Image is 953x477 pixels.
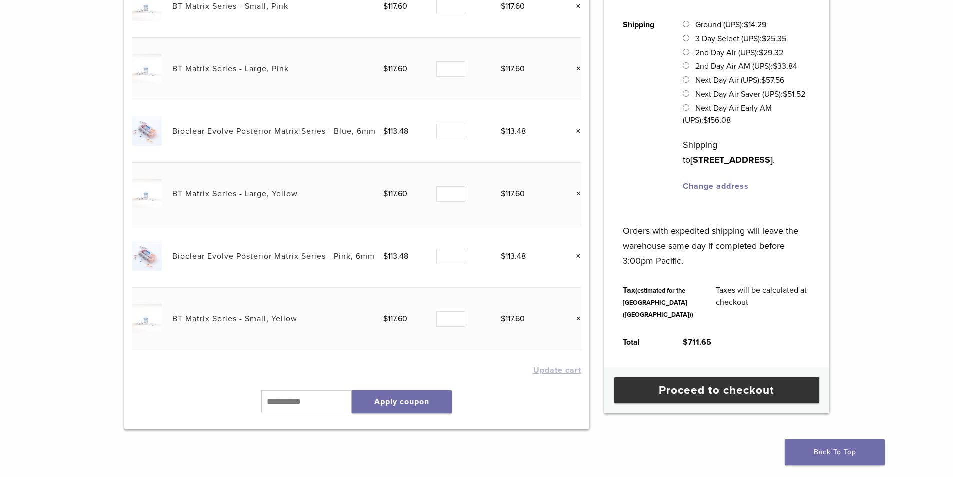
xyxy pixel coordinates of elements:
[501,251,526,261] bdi: 113.48
[172,314,297,324] a: BT Matrix Series - Small, Yellow
[773,61,777,71] span: $
[623,208,810,268] p: Orders with expedited shipping will leave the warehouse same day if completed before 3:00pm Pacific.
[352,390,452,413] button: Apply coupon
[744,20,748,30] span: $
[132,54,162,83] img: BT Matrix Series - Large, Pink
[501,126,505,136] span: $
[612,11,672,200] th: Shipping
[568,125,581,138] a: Remove this item
[383,1,407,11] bdi: 117.60
[761,75,766,85] span: $
[762,34,786,44] bdi: 25.35
[785,439,885,465] a: Back To Top
[761,75,784,85] bdi: 57.56
[783,89,787,99] span: $
[501,1,525,11] bdi: 117.60
[383,314,388,324] span: $
[695,20,766,30] label: Ground (UPS):
[132,179,162,208] img: BT Matrix Series - Large, Yellow
[612,276,705,328] th: Tax
[773,61,797,71] bdi: 33.84
[383,64,407,74] bdi: 117.60
[695,34,786,44] label: 3 Day Select (UPS):
[501,189,505,199] span: $
[683,137,810,167] p: Shipping to .
[695,75,784,85] label: Next Day Air (UPS):
[568,250,581,263] a: Remove this item
[172,64,289,74] a: BT Matrix Series - Large, Pink
[172,189,298,199] a: BT Matrix Series - Large, Yellow
[501,314,525,324] bdi: 117.60
[568,62,581,75] a: Remove this item
[383,251,408,261] bdi: 113.48
[501,314,505,324] span: $
[568,312,581,325] a: Remove this item
[501,64,505,74] span: $
[501,126,526,136] bdi: 113.48
[132,116,162,146] img: Bioclear Evolve Posterior Matrix Series - Blue, 6mm
[683,181,749,191] a: Change address
[683,103,771,125] label: Next Day Air Early AM (UPS):
[383,1,388,11] span: $
[695,89,805,99] label: Next Day Air Saver (UPS):
[383,189,407,199] bdi: 117.60
[383,189,388,199] span: $
[501,1,505,11] span: $
[383,314,407,324] bdi: 117.60
[623,287,693,319] small: (estimated for the [GEOGRAPHIC_DATA] ([GEOGRAPHIC_DATA]))
[383,126,388,136] span: $
[501,251,505,261] span: $
[533,366,581,374] button: Update cart
[501,64,525,74] bdi: 117.60
[695,61,797,71] label: 2nd Day Air AM (UPS):
[383,64,388,74] span: $
[690,154,773,165] strong: [STREET_ADDRESS]
[783,89,805,99] bdi: 51.52
[744,20,766,30] bdi: 14.29
[612,328,672,356] th: Total
[705,276,822,328] td: Taxes will be calculated at checkout
[703,115,708,125] span: $
[172,126,376,136] a: Bioclear Evolve Posterior Matrix Series - Blue, 6mm
[759,48,783,58] bdi: 29.32
[614,377,819,403] a: Proceed to checkout
[568,187,581,200] a: Remove this item
[132,304,162,333] img: BT Matrix Series - Small, Yellow
[695,48,783,58] label: 2nd Day Air (UPS):
[683,337,688,347] span: $
[683,337,711,347] bdi: 711.65
[172,1,288,11] a: BT Matrix Series - Small, Pink
[383,251,388,261] span: $
[172,251,375,261] a: Bioclear Evolve Posterior Matrix Series - Pink, 6mm
[762,34,766,44] span: $
[383,126,408,136] bdi: 113.48
[703,115,731,125] bdi: 156.08
[501,189,525,199] bdi: 117.60
[132,241,162,271] img: Bioclear Evolve Posterior Matrix Series - Pink, 6mm
[759,48,763,58] span: $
